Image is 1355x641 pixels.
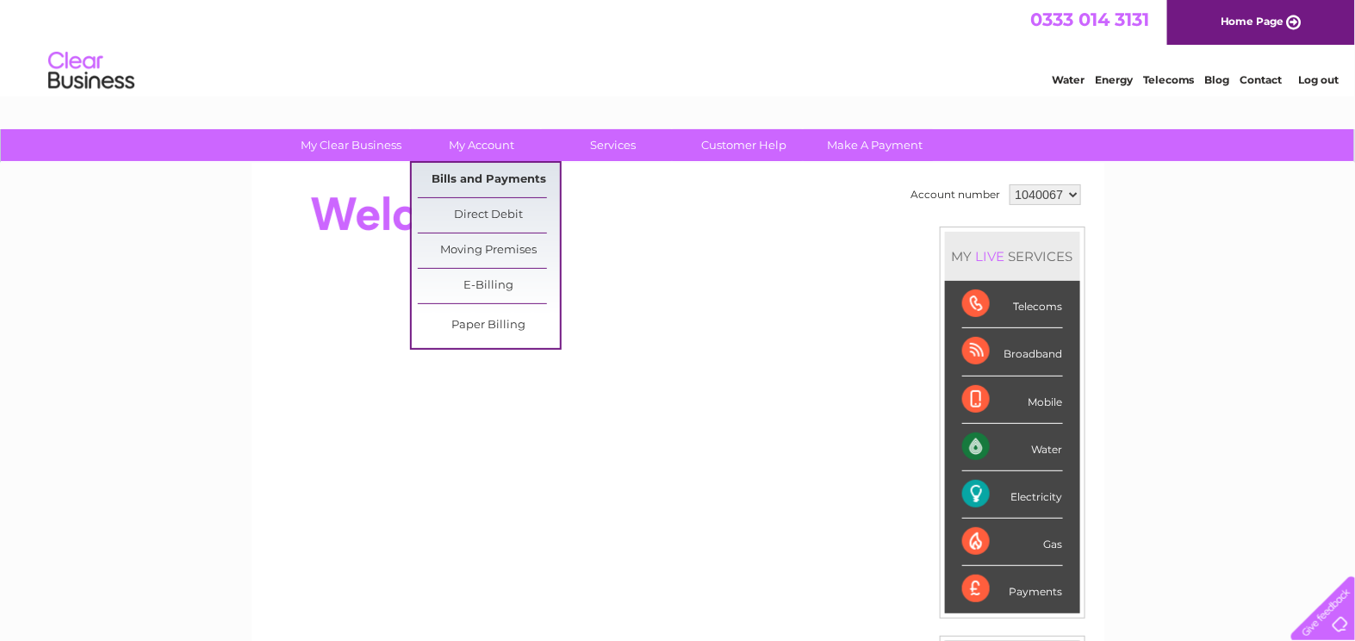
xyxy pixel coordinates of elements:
a: Blog [1205,73,1230,86]
a: Bills and Payments [418,163,560,197]
a: Energy [1095,73,1133,86]
a: E-Billing [418,269,560,303]
div: Mobile [962,377,1063,424]
div: LIVE [973,248,1009,264]
a: 0333 014 3131 [1030,9,1149,30]
td: Account number [907,180,1005,209]
a: Services [542,129,684,161]
a: Direct Debit [418,198,560,233]
a: Water [1052,73,1085,86]
a: Contact [1240,73,1283,86]
div: Clear Business is a trading name of Verastar Limited (registered in [GEOGRAPHIC_DATA] No. 3667643... [271,9,1085,84]
a: Paper Billing [418,308,560,343]
img: logo.png [47,45,135,97]
a: Log out [1298,73,1339,86]
a: My Account [411,129,553,161]
div: Broadband [962,328,1063,376]
div: Telecoms [962,281,1063,328]
a: Telecoms [1143,73,1195,86]
a: Moving Premises [418,233,560,268]
div: MY SERVICES [945,232,1080,281]
div: Payments [962,566,1063,613]
a: Customer Help [673,129,815,161]
div: Water [962,424,1063,471]
a: Make A Payment [804,129,946,161]
div: Gas [962,519,1063,566]
div: Electricity [962,471,1063,519]
a: My Clear Business [280,129,422,161]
